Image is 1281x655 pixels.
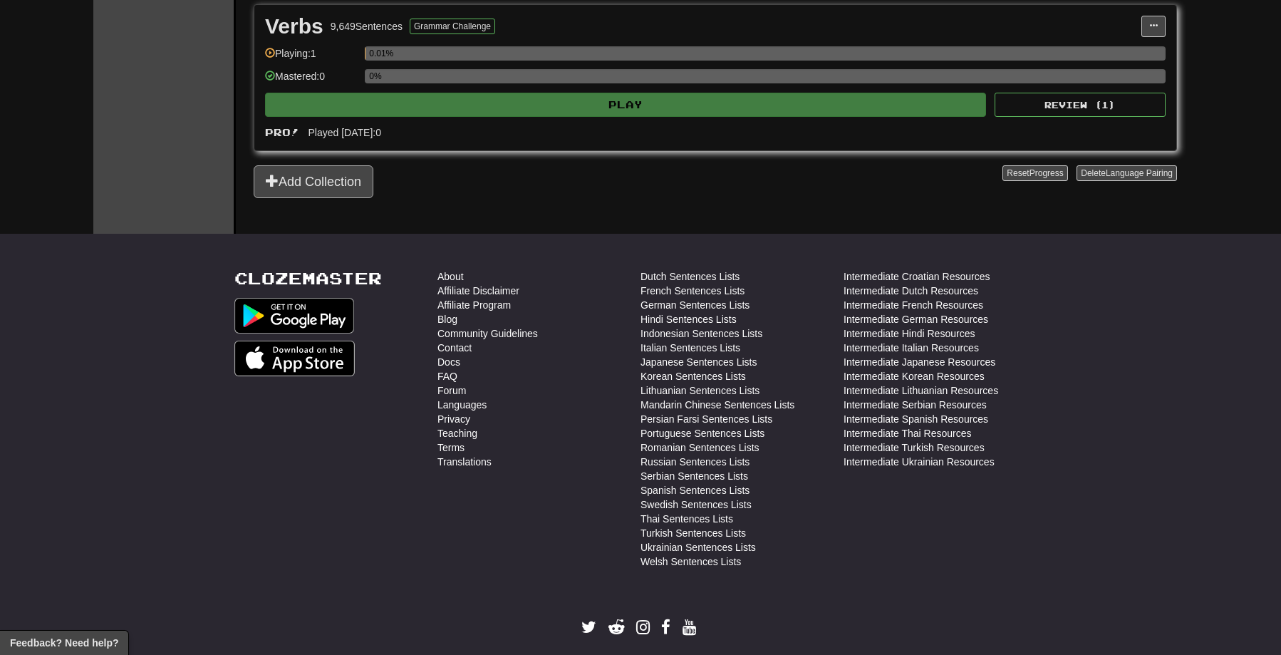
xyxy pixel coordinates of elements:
[254,165,373,198] button: Add Collection
[640,269,740,284] a: Dutch Sentences Lists
[331,19,403,33] div: 9,649 Sentences
[640,383,759,398] a: Lithuanian Sentences Lists
[640,540,756,555] a: Ukrainian Sentences Lists
[844,312,988,326] a: Intermediate German Resources
[844,440,985,455] a: Intermediate Turkish Resources
[437,412,470,426] a: Privacy
[437,426,477,440] a: Teaching
[640,326,762,341] a: Indonesian Sentences Lists
[995,93,1166,117] button: Review (1)
[437,383,466,398] a: Forum
[640,298,750,312] a: German Sentences Lists
[844,298,983,312] a: Intermediate French Resources
[844,355,995,369] a: Intermediate Japanese Resources
[1106,168,1173,178] span: Language Pairing
[844,383,998,398] a: Intermediate Lithuanian Resources
[844,369,985,383] a: Intermediate Korean Resources
[1077,165,1177,181] button: DeleteLanguage Pairing
[234,341,355,376] img: Get it on App Store
[1002,165,1067,181] button: ResetProgress
[640,426,764,440] a: Portuguese Sentences Lists
[437,326,538,341] a: Community Guidelines
[640,512,733,526] a: Thai Sentences Lists
[640,284,745,298] a: French Sentences Lists
[640,526,746,540] a: Turkish Sentences Lists
[640,312,737,326] a: Hindi Sentences Lists
[640,440,759,455] a: Romanian Sentences Lists
[1030,168,1064,178] span: Progress
[640,369,746,383] a: Korean Sentences Lists
[640,412,772,426] a: Persian Farsi Sentences Lists
[437,298,511,312] a: Affiliate Program
[265,46,358,70] div: Playing: 1
[640,398,794,412] a: Mandarin Chinese Sentences Lists
[844,455,995,469] a: Intermediate Ukrainian Resources
[844,412,988,426] a: Intermediate Spanish Resources
[308,127,381,138] span: Played [DATE]: 0
[265,16,323,37] div: Verbs
[437,341,472,355] a: Contact
[844,398,987,412] a: Intermediate Serbian Resources
[437,284,519,298] a: Affiliate Disclaimer
[844,341,979,355] a: Intermediate Italian Resources
[437,398,487,412] a: Languages
[265,93,986,117] button: Play
[844,284,978,298] a: Intermediate Dutch Resources
[844,426,972,440] a: Intermediate Thai Resources
[640,341,740,355] a: Italian Sentences Lists
[640,469,748,483] a: Serbian Sentences Lists
[234,269,382,287] a: Clozemaster
[437,355,460,369] a: Docs
[265,126,299,138] span: Pro!
[437,440,465,455] a: Terms
[437,312,457,326] a: Blog
[844,326,975,341] a: Intermediate Hindi Resources
[437,269,464,284] a: About
[640,555,741,569] a: Welsh Sentences Lists
[640,455,750,469] a: Russian Sentences Lists
[265,69,358,93] div: Mastered: 0
[640,355,757,369] a: Japanese Sentences Lists
[640,497,752,512] a: Swedish Sentences Lists
[10,636,118,650] span: Open feedback widget
[844,269,990,284] a: Intermediate Croatian Resources
[437,369,457,383] a: FAQ
[640,483,750,497] a: Spanish Sentences Lists
[410,19,495,34] button: Grammar Challenge
[234,298,354,334] img: Get it on Google Play
[437,455,492,469] a: Translations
